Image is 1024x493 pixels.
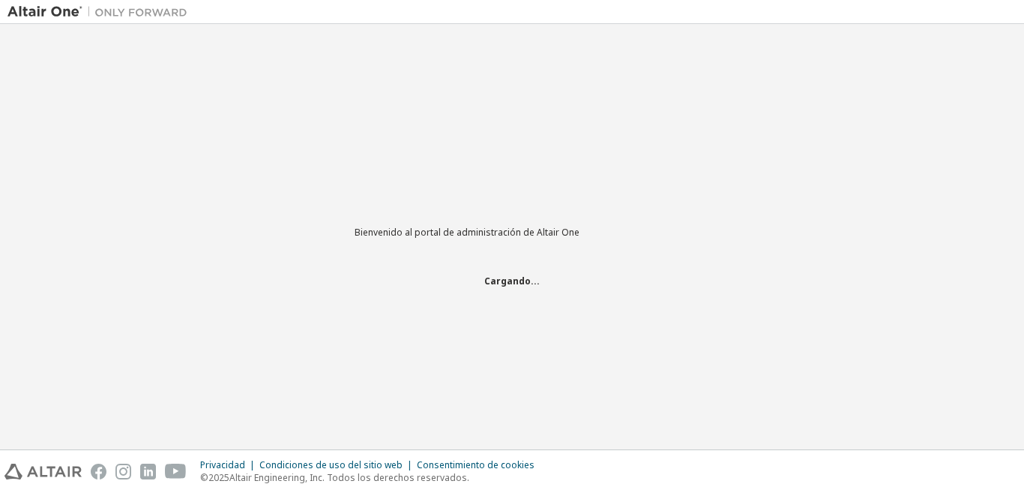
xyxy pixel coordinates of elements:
[4,464,82,479] img: altair_logo.svg
[140,464,156,479] img: linkedin.svg
[165,464,187,479] img: youtube.svg
[417,458,534,471] font: Consentimiento de cookies
[115,464,131,479] img: instagram.svg
[355,227,579,239] font: Bienvenido al portal de administración de Altair One
[200,458,245,471] font: Privacidad
[229,471,469,484] font: Altair Engineering, Inc. Todos los derechos reservados.
[484,275,540,287] font: Cargando...
[7,5,195,20] img: Altair Uno
[208,471,229,484] font: 2025
[200,471,208,484] font: ©
[259,458,403,471] font: Condiciones de uso del sitio web
[91,464,106,479] img: facebook.svg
